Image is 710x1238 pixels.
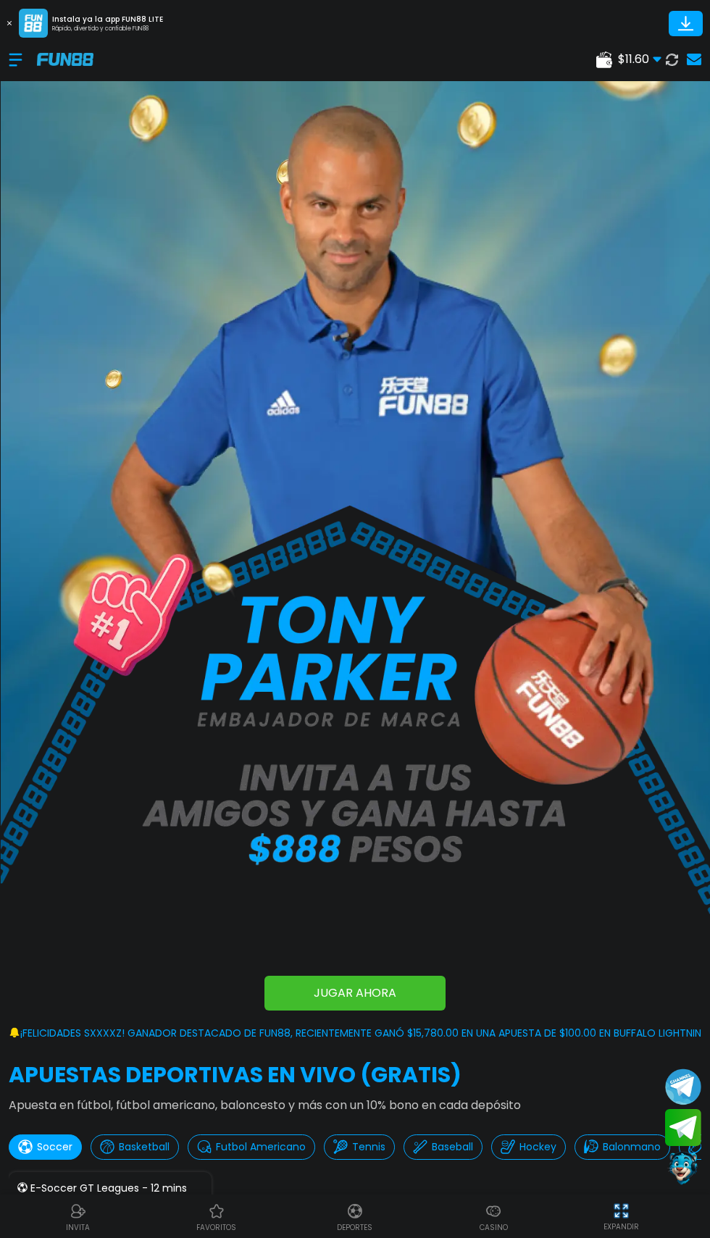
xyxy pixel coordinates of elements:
[91,1134,179,1160] button: Basketball
[612,1202,630,1220] img: hide
[208,1203,225,1220] img: Casino Favoritos
[37,1139,72,1155] p: Soccer
[9,1058,701,1091] h2: APUESTAS DEPORTIVAS EN VIVO (gratis)
[52,25,163,33] p: Rápido, divertido y confiable FUN88
[491,1134,566,1160] button: Hockey
[432,1139,473,1155] p: Baseball
[485,1203,502,1220] img: Casino
[9,1200,147,1233] a: ReferralReferralINVITA
[480,1222,508,1233] p: Casino
[337,1222,372,1233] p: Deportes
[37,53,93,65] img: Company Logo
[346,1203,364,1220] img: Deportes
[519,1139,556,1155] p: Hockey
[9,1097,701,1114] p: Apuesta en fútbol, fútbol americano, baloncesto y más con un 10% bono en cada depósito
[618,51,661,68] span: $ 11.60
[665,1109,701,1147] button: Join telegram
[70,1203,87,1220] img: Referral
[352,1139,385,1155] p: Tennis
[603,1221,639,1232] p: EXPANDIR
[196,1222,236,1233] p: favoritos
[9,1134,82,1160] button: Soccer
[404,1134,483,1160] button: Baseball
[188,1134,315,1160] button: Futbol Americano
[603,1139,661,1155] p: Balonmano
[665,1068,701,1105] button: Join telegram channel
[324,1134,395,1160] button: Tennis
[665,1150,701,1187] button: Contact customer service
[52,14,163,25] p: Instala ya la app FUN88 LITE
[216,1139,306,1155] p: Futbol Americano
[285,1200,424,1233] a: DeportesDeportesDeportes
[575,1134,670,1160] button: Balonmano
[30,1181,187,1196] p: E-Soccer GT Leagues - 12 mins
[264,976,446,1011] a: JUGAR AHORA
[66,1222,90,1233] p: INVITA
[19,9,48,38] img: App Logo
[119,1139,170,1155] p: Basketball
[147,1200,285,1233] a: Casino FavoritosCasino Favoritosfavoritos
[425,1200,563,1233] a: CasinoCasinoCasino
